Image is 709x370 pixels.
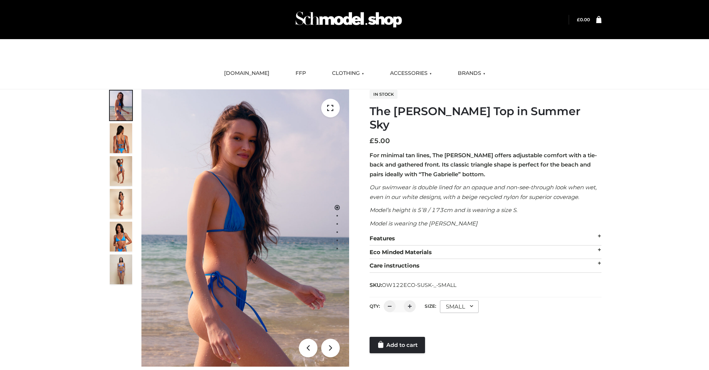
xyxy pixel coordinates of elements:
[370,137,390,145] bdi: 5.00
[326,65,370,82] a: CLOTHING
[110,222,132,252] img: 2.Alex-top_CN-1-1-2.jpg
[141,89,349,367] img: 1.Alex-top_SS-1_4464b1e7-c2c9-4e4b-a62c-58381cd673c0 (1)
[370,90,397,99] span: In stock
[384,65,437,82] a: ACCESSORIES
[370,220,478,227] em: Model is wearing the [PERSON_NAME]
[370,137,374,145] span: £
[382,282,456,288] span: OW122ECO-SUSK-_-SMALL
[370,232,601,246] div: Features
[110,123,132,153] img: 5.Alex-top_CN-1-1_1-1.jpg
[370,152,597,178] strong: For minimal tan lines, The [PERSON_NAME] offers adjustable comfort with a tie-back and gathered f...
[290,65,312,82] a: FFP
[110,156,132,186] img: 4.Alex-top_CN-1-1-2.jpg
[577,17,580,22] span: £
[452,65,491,82] a: BRANDS
[370,281,457,290] span: SKU:
[370,259,601,273] div: Care instructions
[370,184,597,200] em: Our swimwear is double lined for an opaque and non-see-through look when wet, even in our white d...
[440,300,479,313] div: SMALL
[370,105,601,132] h1: The [PERSON_NAME] Top in Summer Sky
[577,17,590,22] bdi: 0.00
[425,303,436,309] label: Size:
[370,246,601,259] div: Eco Minded Materials
[577,17,590,22] a: £0.00
[110,91,132,120] img: 1.Alex-top_SS-1_4464b1e7-c2c9-4e4b-a62c-58381cd673c0-1.jpg
[218,65,275,82] a: [DOMAIN_NAME]
[370,303,380,309] label: QTY:
[293,5,405,34] img: Schmodel Admin 964
[110,189,132,219] img: 3.Alex-top_CN-1-1-2.jpg
[110,254,132,284] img: SSVC.jpg
[370,206,517,214] em: Model’s height is 5’8 / 173cm and is wearing a size S.
[370,337,425,353] a: Add to cart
